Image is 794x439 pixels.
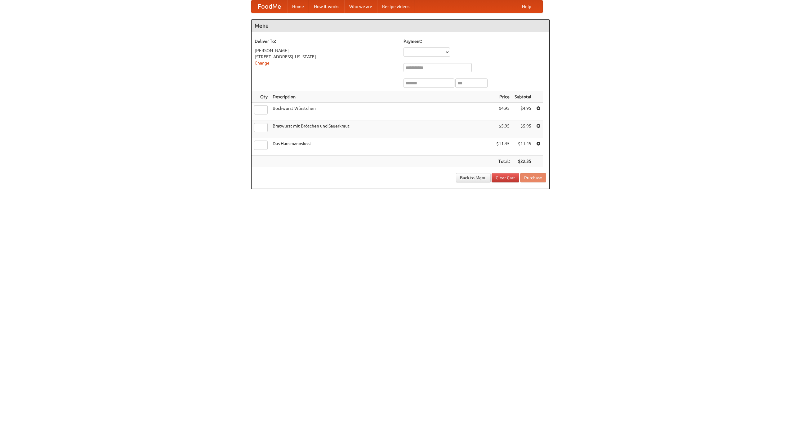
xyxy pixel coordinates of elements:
[517,0,536,13] a: Help
[494,91,512,103] th: Price
[494,120,512,138] td: $5.95
[309,0,344,13] a: How it works
[494,138,512,156] td: $11.45
[492,173,519,182] a: Clear Cart
[456,173,491,182] a: Back to Menu
[252,91,270,103] th: Qty
[494,156,512,167] th: Total:
[512,91,534,103] th: Subtotal
[255,47,397,54] div: [PERSON_NAME]
[255,60,270,65] a: Change
[494,103,512,120] td: $4.95
[270,120,494,138] td: Bratwurst mit Brötchen und Sauerkraut
[377,0,414,13] a: Recipe videos
[344,0,377,13] a: Who we are
[404,38,546,44] h5: Payment:
[520,173,546,182] button: Purchase
[512,156,534,167] th: $22.35
[512,138,534,156] td: $11.45
[255,54,397,60] div: [STREET_ADDRESS][US_STATE]
[270,138,494,156] td: Das Hausmannskost
[512,103,534,120] td: $4.95
[255,38,397,44] h5: Deliver To:
[270,103,494,120] td: Bockwurst Würstchen
[287,0,309,13] a: Home
[252,20,549,32] h4: Menu
[512,120,534,138] td: $5.95
[270,91,494,103] th: Description
[252,0,287,13] a: FoodMe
